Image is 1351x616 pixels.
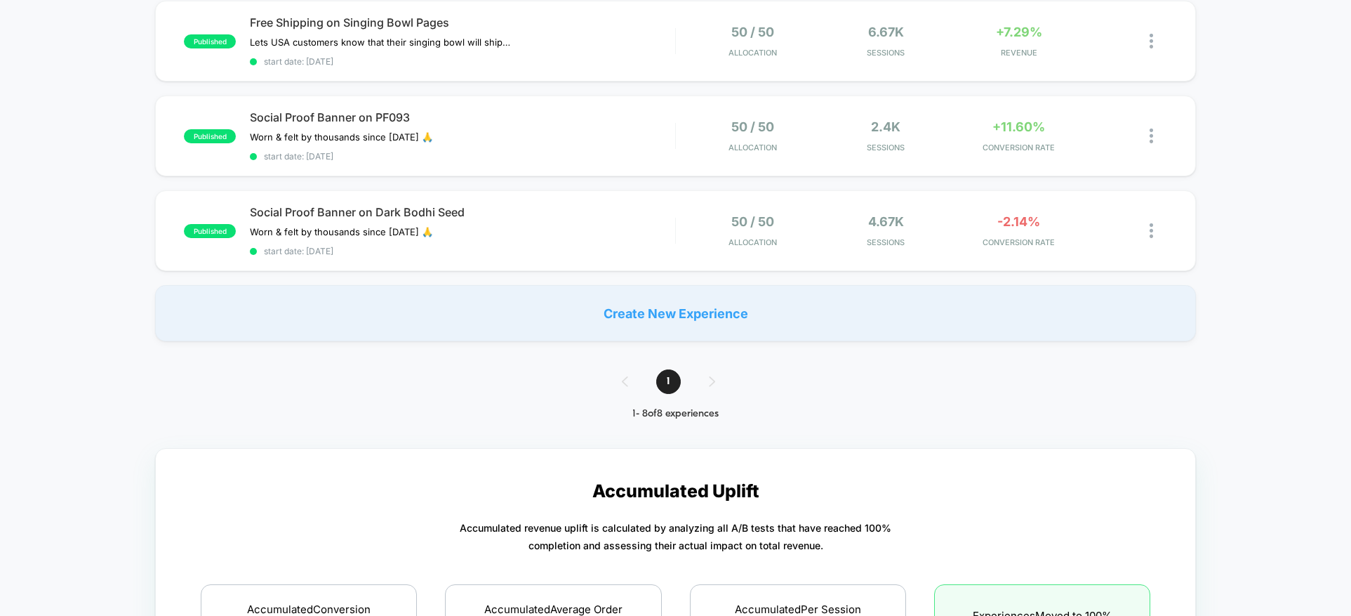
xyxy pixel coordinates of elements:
[1150,223,1153,238] img: close
[250,226,433,237] span: Worn & felt by thousands since [DATE] 🙏
[868,25,904,39] span: 6.67k
[731,214,774,229] span: 50 / 50
[823,237,949,247] span: Sessions
[956,237,1082,247] span: CONVERSION RATE
[250,151,674,162] span: start date: [DATE]
[250,205,674,219] span: Social Proof Banner on Dark Bodhi Seed
[731,119,774,134] span: 50 / 50
[992,119,1045,134] span: +11.60%
[731,25,774,39] span: 50 / 50
[656,369,681,394] span: 1
[868,214,904,229] span: 4.67k
[250,110,674,124] span: Social Proof Banner on PF093
[728,48,777,58] span: Allocation
[996,25,1042,39] span: +7.29%
[1150,129,1153,143] img: close
[1150,34,1153,48] img: close
[823,48,949,58] span: Sessions
[184,224,236,238] span: published
[250,246,674,256] span: start date: [DATE]
[250,37,510,48] span: Lets USA customers know that their singing﻿ bowl will ship free via 2-3 day mail
[728,237,777,247] span: Allocation
[184,34,236,48] span: published
[823,143,949,152] span: Sessions
[250,131,433,143] span: Worn & felt by thousands since [DATE] 🙏
[155,285,1195,341] div: Create New Experience
[460,519,891,554] p: Accumulated revenue uplift is calculated by analyzing all A/B tests that have reached 100% comple...
[184,129,236,143] span: published
[997,214,1040,229] span: -2.14%
[250,15,674,30] span: Free Shipping on Singing Bowl Pages
[592,480,759,502] p: Accumulated Uplift
[728,143,777,152] span: Allocation
[250,56,674,67] span: start date: [DATE]
[956,48,1082,58] span: REVENUE
[956,143,1082,152] span: CONVERSION RATE
[871,119,900,134] span: 2.4k
[608,408,743,420] div: 1 - 8 of 8 experiences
